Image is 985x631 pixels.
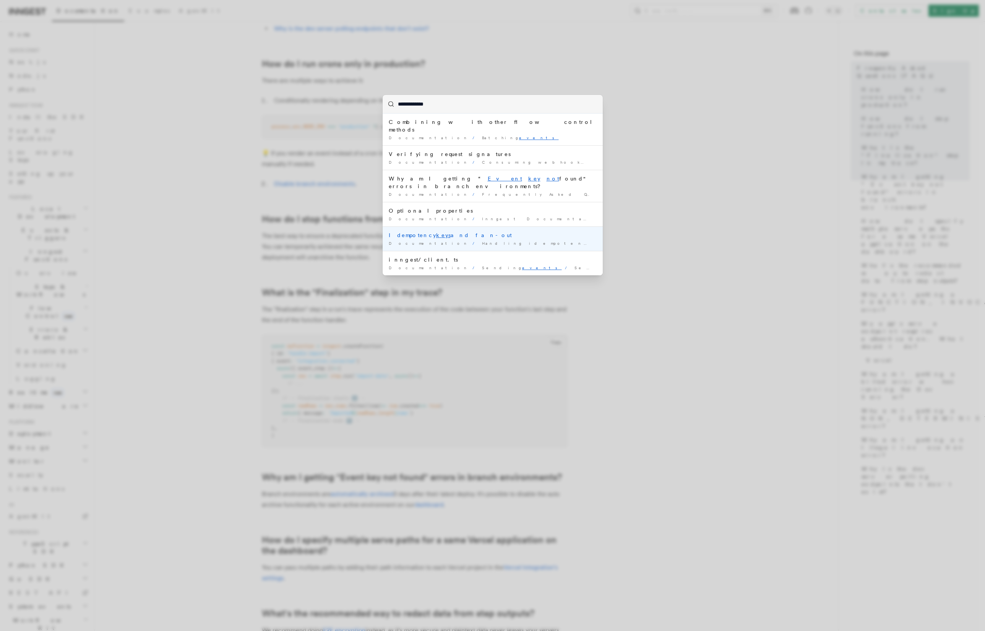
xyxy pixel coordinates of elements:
[389,265,469,270] span: Documentation
[482,192,675,197] span: Frequently Asked Questions (FAQs)
[482,216,607,221] span: Inngest Documentation
[389,256,597,263] div: inngest/client.ts
[472,241,479,246] span: /
[472,192,479,197] span: /
[547,176,559,182] mark: not
[389,207,597,215] div: Optional properties
[472,216,479,221] span: /
[472,135,479,140] span: /
[528,176,540,182] mark: key
[472,265,479,270] span: /
[596,241,603,246] span: /
[519,135,559,140] mark: events
[488,176,522,182] mark: Event
[565,265,571,270] span: /
[389,160,469,164] span: Documentation
[389,231,597,239] div: Idempotency and fan-out
[482,160,620,164] span: Consuming webhook
[389,118,597,133] div: Combining with other flow control methods
[389,192,469,197] span: Documentation
[522,265,562,270] mark: events
[436,232,451,238] mark: keys
[472,160,479,164] span: /
[389,216,469,221] span: Documentation
[574,265,687,270] span: Setting an
[482,241,593,246] span: Handling idempotency
[482,135,559,140] span: Batching
[389,135,469,140] span: Documentation
[389,241,469,246] span: Documentation
[482,265,562,270] span: Sending
[389,175,597,190] div: Why am I getting “ found" errors in branch environments?
[389,150,597,158] div: Verifying request signatures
